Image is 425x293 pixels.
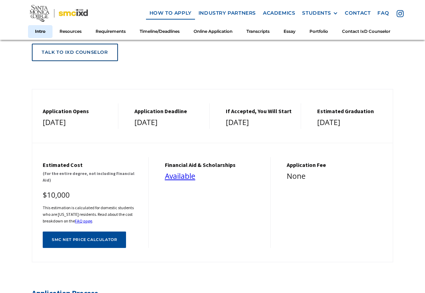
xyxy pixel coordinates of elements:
div: STUDENTS [302,10,338,16]
div: SMC net price calculator [52,237,117,242]
a: FAQ page [75,218,92,224]
img: icon - instagram [397,10,404,17]
a: talk to ixd counselor [32,44,118,61]
h5: estimated graduation [317,108,385,115]
h5: Application Deadline [134,108,202,115]
a: Transcripts [239,25,277,38]
a: Essay [277,25,302,38]
a: contact [341,7,374,20]
h5: Estimated cost [43,162,141,168]
h6: (For the entire degree, not including Financial Aid) [43,170,141,183]
a: Intro [28,25,53,38]
div: talk to ixd counselor [42,50,108,55]
div: [DATE] [317,116,385,129]
a: Contact IxD Counselor [335,25,397,38]
a: SMC net price calculator [43,232,126,248]
a: Requirements [89,25,133,38]
h5: Application Opens [43,108,111,115]
a: Timeline/Deadlines [133,25,187,38]
a: Available [165,171,195,181]
a: faq [374,7,392,20]
h5: Application Fee [287,162,386,168]
h5: If Accepted, You Will Start [226,108,294,115]
div: [DATE] [134,116,202,129]
a: Resources [53,25,89,38]
h6: This estimation is calculated for domestic students who are [US_STATE] residents. Read about the ... [43,204,141,225]
div: None [287,170,386,183]
div: STUDENTS [302,10,331,16]
div: $10,000 [43,189,141,202]
h5: financial aid & Scholarships [165,162,264,168]
img: Santa Monica College - SMC IxD logo [30,5,88,22]
a: industry partners [195,7,259,20]
a: how to apply [146,7,195,20]
a: Online Application [187,25,239,38]
div: [DATE] [226,116,294,129]
a: Portfolio [302,25,335,38]
div: [DATE] [43,116,111,129]
a: Academics [259,7,299,20]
